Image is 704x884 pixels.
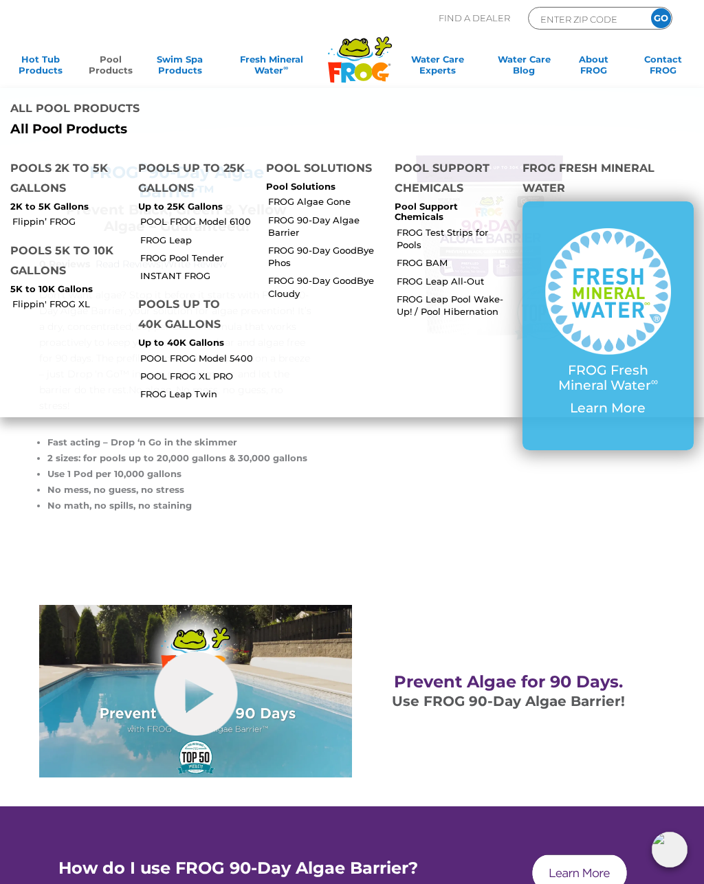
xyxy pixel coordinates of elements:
[140,370,256,382] a: POOL FROG XL PRO
[380,692,637,711] h3: Use FROG 90-Day Algae Barrier!
[83,54,137,81] a: PoolProducts
[268,244,384,269] a: FROG 90-Day GoodBye Phos
[283,64,288,71] sup: ∞
[12,298,128,310] a: Flippin' FROG XL
[140,215,256,228] a: POOL FROG Model 6100
[266,158,373,181] h4: Pool Solutions
[39,605,352,777] img: Algae Barrier
[138,201,245,212] p: Up to 25K Gallons
[140,252,256,264] a: FROG Pool Tender
[566,54,621,81] a: AboutFROG
[397,275,512,287] a: FROG Leap All-Out
[10,241,118,284] h4: Pools 5K to 10K Gallons
[545,401,671,417] p: Learn More
[10,201,118,212] p: 2K to 5K Gallons
[10,284,118,295] p: 5K to 10K Gallons
[268,195,384,208] a: FROG Algae Gone
[47,450,313,466] li: 2 sizes: for pools up to 20,000 gallons & 30,000 gallons
[397,256,512,269] a: FROG BAM
[47,434,313,450] li: Fast acting – Drop ‘n Go in the skimmer
[394,672,623,692] span: Prevent Algae for 90 Days.
[140,269,256,282] a: INSTANT FROG
[138,338,245,349] p: Up to 40K Gallons
[10,158,118,201] h4: Pools 2K to 5K Gallons
[439,7,510,30] p: Find A Dealer
[140,388,256,400] a: FROG Leap Twin
[140,352,256,364] a: POOL FROG Model 5400
[39,859,437,878] h2: How do I use FROG 90-Day Algae Barrier?
[397,226,512,251] a: FROG Test Strips for Pools
[47,484,184,495] span: No mess, no guess, no stress
[140,234,256,246] a: FROG Leap
[522,158,694,201] h4: FROG Fresh Mineral Water
[10,98,342,122] h4: All Pool Products
[268,214,384,239] a: FROG 90-Day Algae Barrier
[268,274,384,299] a: FROG 90-Day GoodBye Cloudy
[395,158,502,201] h4: Pool Support Chemicals
[153,54,207,81] a: Swim SpaProducts
[545,228,671,423] a: FROG Fresh Mineral Water∞ Learn More
[497,54,551,81] a: Water CareBlog
[394,54,481,81] a: Water CareExperts
[545,363,671,395] p: FROG Fresh Mineral Water
[14,54,68,81] a: Hot TubProducts
[651,8,671,28] input: GO
[636,54,690,81] a: ContactFROG
[266,181,335,192] a: Pool Solutions
[397,293,512,318] a: FROG Leap Pool Wake-Up! / Pool Hibernation
[138,294,245,338] h4: Pools up to 40K Gallons
[10,122,342,137] a: All Pool Products
[138,158,245,201] h4: Pools up to 25K Gallons
[395,201,502,223] p: Pool Support Chemicals
[12,215,128,228] a: Flippin’ FROG
[223,54,320,81] a: Fresh MineralWater∞
[539,11,632,27] input: Zip Code Form
[47,500,192,511] span: No math, no spills, no staining
[652,832,687,868] img: openIcon
[651,375,658,388] sup: ∞
[47,466,313,482] li: Use 1 Pod per 10,000 gallons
